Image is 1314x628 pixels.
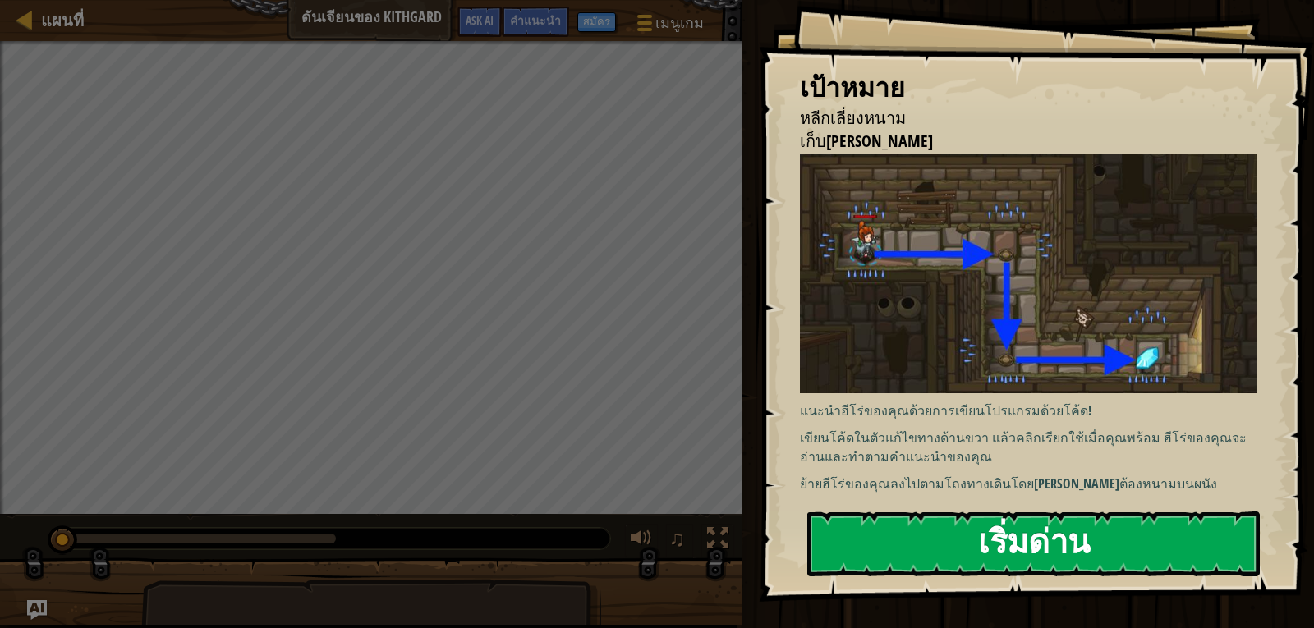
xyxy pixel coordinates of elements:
button: เมนูเกม [624,7,714,45]
button: เริ่มด่าน [807,511,1260,576]
span: คำแนะนำ [510,12,561,28]
img: Dungeons of kithgard [800,154,1269,393]
button: Ask AI [27,600,47,620]
span: แผนที่ [41,9,84,31]
button: ปรับระดับเสียง [625,524,658,557]
p: แนะนำฮีโร่ของคุณด้วยการเขียนโปรแกรมด้วยโค้ด! [800,401,1269,420]
button: สลับเป็นเต็มจอ [701,524,734,557]
li: หลีกเลี่ยงหนาม [779,107,1252,131]
div: เป้าหมาย [800,69,1257,107]
p: เขียนโค้ดในตัวแก้ไขทางด้านขวา แล้วคลิกเรียกใช้เมื่อคุณพร้อม ฮีโร่ของคุณจะอ่านและทำตามคำแนะนำของคุณ [800,429,1269,466]
span: เมนูเกม [655,12,704,34]
span: ♫ [669,526,686,551]
span: หลีกเลี่ยงหนาม [800,107,906,129]
button: Ask AI [457,7,502,37]
a: แผนที่ [33,9,84,31]
button: สมัคร [577,12,616,32]
button: ♫ [666,524,694,557]
p: ย้ายฮีโร่ของคุณลงไปตามโถงทางเดินโดย[PERSON_NAME]ต้องหนามบนผนัง [800,474,1269,493]
span: Ask AI [466,12,494,28]
span: เก็บ[PERSON_NAME] [800,130,933,152]
li: เก็บอัญมณี [779,130,1252,154]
